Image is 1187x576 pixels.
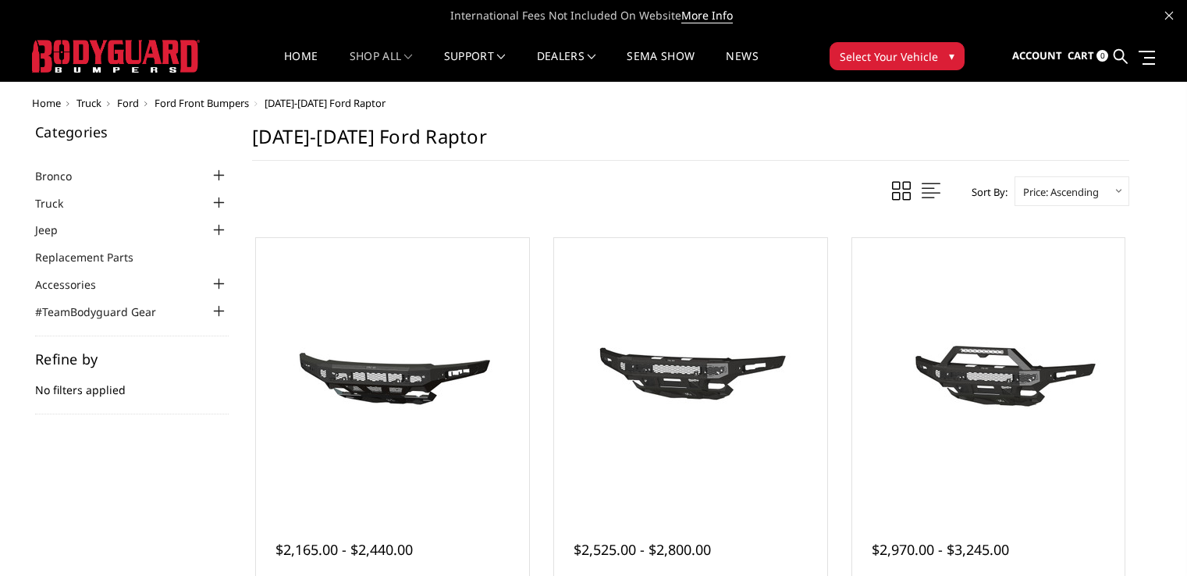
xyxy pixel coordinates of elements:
a: More Info [681,8,733,23]
a: Bronco [35,168,91,184]
a: Home [284,51,318,81]
span: ▾ [949,48,954,64]
h5: Categories [35,125,229,139]
div: No filters applied [35,352,229,414]
h1: [DATE]-[DATE] Ford Raptor [252,125,1129,161]
span: $2,165.00 - $2,440.00 [275,540,413,559]
a: News [726,51,758,81]
a: Cart 0 [1068,35,1108,77]
a: Home [32,96,61,110]
h5: Refine by [35,352,229,366]
label: Sort By: [963,180,1008,204]
span: [DATE]-[DATE] Ford Raptor [265,96,386,110]
button: Select Your Vehicle [830,42,965,70]
a: Replacement Parts [35,249,153,265]
a: 2021-2025 Ford Raptor - Freedom Series - Baja Front Bumper (winch mount) 2021-2025 Ford Raptor - ... [856,242,1121,507]
img: 2021-2025 Ford Raptor - Freedom Series - Base Front Bumper (winch mount) [566,316,816,433]
span: $2,525.00 - $2,800.00 [574,540,711,559]
span: Select Your Vehicle [840,48,938,65]
a: Truck [35,195,83,212]
a: shop all [350,51,413,81]
span: Cart [1068,48,1094,62]
a: Ford [117,96,139,110]
a: Dealers [537,51,596,81]
a: Truck [76,96,101,110]
img: BODYGUARD BUMPERS [32,40,200,73]
a: #TeamBodyguard Gear [35,304,176,320]
span: 0 [1096,50,1108,62]
a: Ford Front Bumpers [155,96,249,110]
a: Account [1012,35,1062,77]
a: SEMA Show [627,51,695,81]
a: 2021-2025 Ford Raptor - Freedom Series - Base Front Bumper (non-winch) 2021-2025 Ford Raptor - Fr... [260,242,525,507]
span: Account [1012,48,1062,62]
a: Support [444,51,506,81]
a: Jeep [35,222,77,238]
a: 2021-2025 Ford Raptor - Freedom Series - Base Front Bumper (winch mount) [558,242,823,507]
span: $2,970.00 - $3,245.00 [872,540,1009,559]
a: Accessories [35,276,116,293]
